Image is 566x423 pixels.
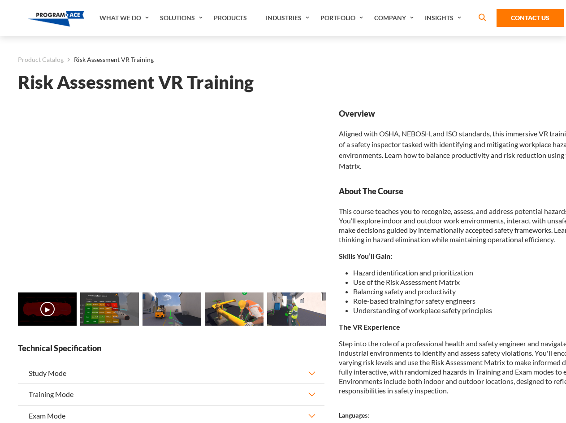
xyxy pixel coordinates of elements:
button: Study Mode [18,363,324,384]
img: Risk Assessment VR Training - Preview 1 [80,292,139,326]
strong: Technical Specification [18,343,324,354]
button: Training Mode [18,384,324,405]
iframe: Risk Assessment VR Training - Video 0 [18,108,324,281]
a: Product Catalog [18,54,64,65]
strong: Languages: [339,411,369,419]
img: Risk Assessment VR Training - Preview 2 [143,292,201,326]
img: Risk Assessment VR Training - Preview 4 [267,292,326,326]
img: Program-Ace [28,11,85,26]
img: Risk Assessment VR Training - Video 0 [18,292,77,326]
img: Risk Assessment VR Training - Preview 3 [205,292,264,326]
a: Contact Us [497,9,564,27]
li: Risk Assessment VR Training [64,54,154,65]
button: ▶ [40,302,55,316]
